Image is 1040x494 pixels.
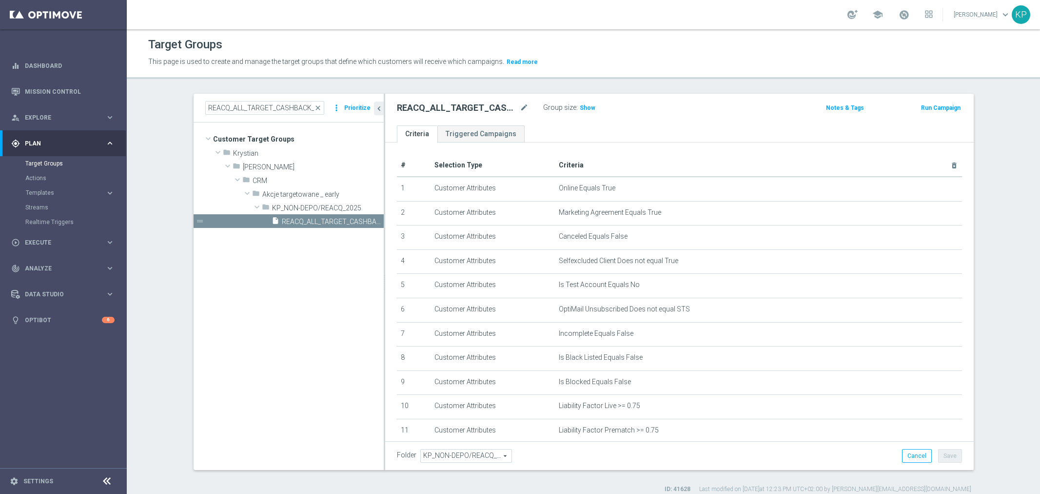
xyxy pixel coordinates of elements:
[26,190,105,196] div: Templates
[25,174,101,182] a: Actions
[397,347,431,371] td: 8
[559,378,631,386] span: Is Blocked Equals False
[559,426,659,434] span: Liability Factor Prematch >= 0.75
[11,62,20,70] i: equalizer
[25,156,126,171] div: Target Groups
[332,101,341,115] i: more_vert
[11,88,115,96] button: Mission Control
[262,190,384,199] span: Akcje targetowane _ early
[397,395,431,419] td: 10
[105,264,115,273] i: keyboard_arrow_right
[25,185,126,200] div: Templates
[25,79,115,104] a: Mission Control
[25,218,101,226] a: Realtime Triggers
[397,201,431,226] td: 2
[11,238,105,247] div: Execute
[520,102,529,114] i: mode_edit
[431,177,555,201] td: Customer Attributes
[272,204,384,212] span: KP_NON-DEPO/REACQ_2025
[397,125,437,143] a: Criteria
[25,141,105,146] span: Plan
[253,177,384,185] span: CRM
[105,238,115,247] i: keyboard_arrow_right
[431,298,555,322] td: Customer Attributes
[11,239,115,247] div: play_circle_outline Execute keyboard_arrow_right
[102,317,115,323] div: 6
[559,353,643,362] span: Is Black Listed Equals False
[559,257,678,265] span: Selfexcluded Client Does not equal True
[242,176,250,187] i: folder
[374,102,384,115] button: chevron_left
[397,419,431,443] td: 11
[11,113,105,122] div: Explore
[25,215,126,229] div: Realtime Triggers
[25,53,115,79] a: Dashboard
[397,274,431,298] td: 5
[431,347,555,371] td: Customer Attributes
[397,298,431,322] td: 6
[953,7,1012,22] a: [PERSON_NAME]keyboard_arrow_down
[374,104,384,113] i: chevron_left
[343,102,372,115] button: Prioritize
[902,449,932,463] button: Cancel
[25,160,101,167] a: Target Groups
[950,162,958,169] i: delete_forever
[431,419,555,443] td: Customer Attributes
[938,449,962,463] button: Save
[559,305,690,313] span: OptiMail Unsubscribed Does not equal STS
[105,289,115,299] i: keyboard_arrow_right
[920,103,962,113] button: Run Campaign
[559,184,615,192] span: Online Equals True
[314,104,322,112] span: close
[431,370,555,395] td: Customer Attributes
[1012,5,1030,24] div: KP
[233,149,384,158] span: Krystian
[431,226,555,250] td: Customer Attributes
[431,274,555,298] td: Customer Attributes
[252,189,260,201] i: folder
[431,154,555,177] th: Selection Type
[11,113,20,122] i: person_search
[665,485,690,494] label: ID: 41628
[397,370,431,395] td: 9
[397,177,431,201] td: 1
[11,265,115,272] button: track_changes Analyze keyboard_arrow_right
[272,217,279,228] i: insert_drive_file
[25,291,105,297] span: Data Studio
[699,485,971,494] label: Last modified on [DATE] at 12:23 PM UTC+02:00 by [PERSON_NAME][EMAIL_ADDRESS][DOMAIN_NAME]
[11,290,115,298] button: Data Studio keyboard_arrow_right
[431,201,555,226] td: Customer Attributes
[11,140,115,147] button: gps_fixed Plan keyboard_arrow_right
[105,188,115,198] i: keyboard_arrow_right
[10,477,19,486] i: settings
[25,266,105,271] span: Analyze
[559,161,584,169] span: Criteria
[1000,9,1011,20] span: keyboard_arrow_down
[25,189,115,197] button: Templates keyboard_arrow_right
[213,132,384,146] span: Customer Target Groups
[580,104,595,111] span: Show
[105,113,115,122] i: keyboard_arrow_right
[506,57,539,67] button: Read more
[25,240,105,246] span: Execute
[397,322,431,347] td: 7
[26,190,96,196] span: Templates
[25,171,126,185] div: Actions
[543,103,576,112] label: Group size
[11,290,105,299] div: Data Studio
[576,103,578,112] label: :
[11,114,115,122] button: person_search Explore keyboard_arrow_right
[148,58,504,65] span: This page is used to create and manage the target groups that define which customers will receive...
[872,9,883,20] span: school
[559,232,628,241] span: Canceled Equals False
[559,329,633,338] span: Incomplete Equals False
[262,203,270,214] i: folder
[11,264,105,273] div: Analyze
[559,208,661,217] span: Marketing Agreement Equals True
[11,139,20,148] i: gps_fixed
[23,478,53,484] a: Settings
